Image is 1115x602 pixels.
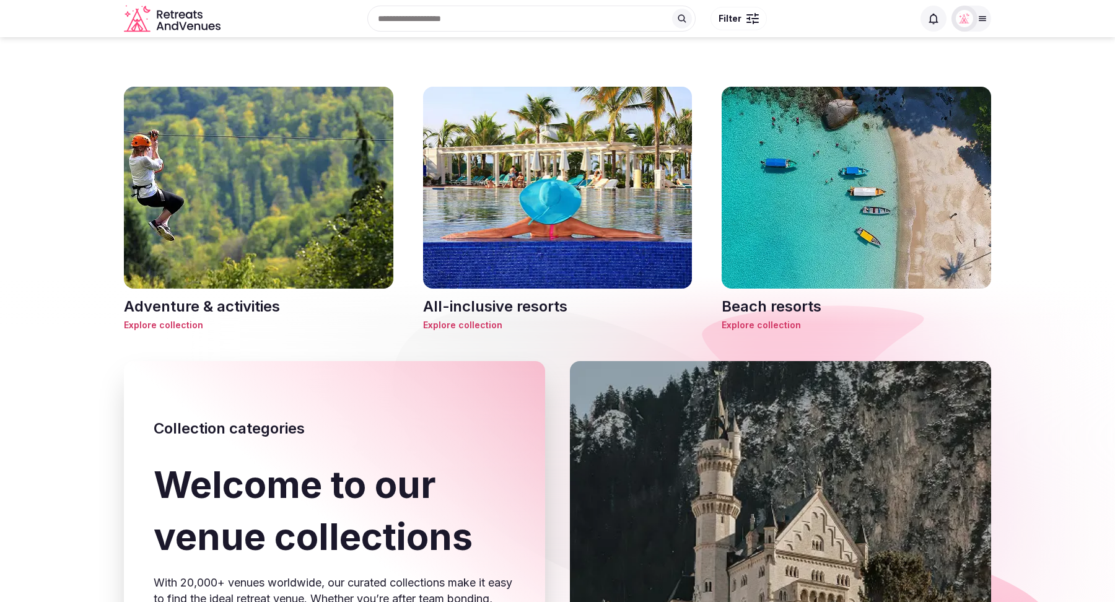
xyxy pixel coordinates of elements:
a: Visit the homepage [124,5,223,33]
a: All-inclusive resortsAll-inclusive resortsExplore collection [423,87,693,331]
button: Filter [711,7,767,30]
span: Explore collection [722,319,991,331]
h3: Beach resorts [722,296,991,317]
span: Explore collection [423,319,693,331]
h3: All-inclusive resorts [423,296,693,317]
h2: Collection categories [154,418,515,439]
svg: Retreats and Venues company logo [124,5,223,33]
img: Matt Grant Oakes [956,10,973,27]
h3: Adventure & activities [124,296,393,317]
img: Adventure & activities [124,87,393,289]
img: Beach resorts [722,87,991,289]
a: Beach resortsBeach resortsExplore collection [722,87,991,331]
a: Adventure & activitiesAdventure & activitiesExplore collection [124,87,393,331]
span: Filter [719,12,741,25]
h1: Welcome to our venue collections [154,458,515,562]
img: All-inclusive resorts [423,87,693,289]
span: Explore collection [124,319,393,331]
